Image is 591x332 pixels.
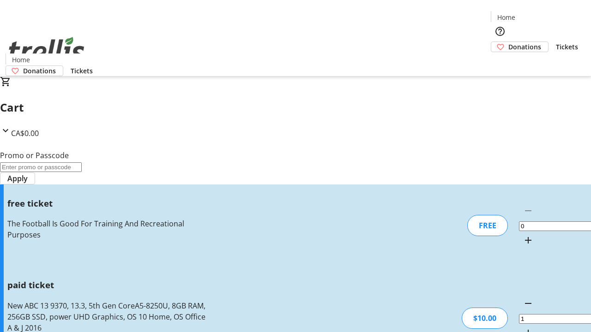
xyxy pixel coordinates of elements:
a: Home [491,12,521,22]
h3: paid ticket [7,279,209,291]
span: Tickets [556,42,578,52]
a: Tickets [549,42,585,52]
button: Cart [491,52,509,71]
button: Help [491,22,509,41]
span: Donations [23,66,56,76]
span: Home [12,55,30,65]
span: Donations [508,42,541,52]
a: Donations [6,65,63,76]
span: Apply [7,173,28,184]
div: $10.00 [462,308,508,329]
span: Tickets [71,66,93,76]
a: Tickets [63,66,100,76]
a: Donations [491,41,549,52]
span: CA$0.00 [11,128,39,138]
h3: free ticket [7,197,209,210]
div: FREE [467,215,508,236]
span: Home [497,12,515,22]
img: Orient E2E Organization SeylOnxuSj's Logo [6,27,88,73]
button: Decrement by one [519,294,537,313]
div: The Football Is Good For Training And Recreational Purposes [7,218,209,240]
button: Increment by one [519,231,537,249]
a: Home [6,55,36,65]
